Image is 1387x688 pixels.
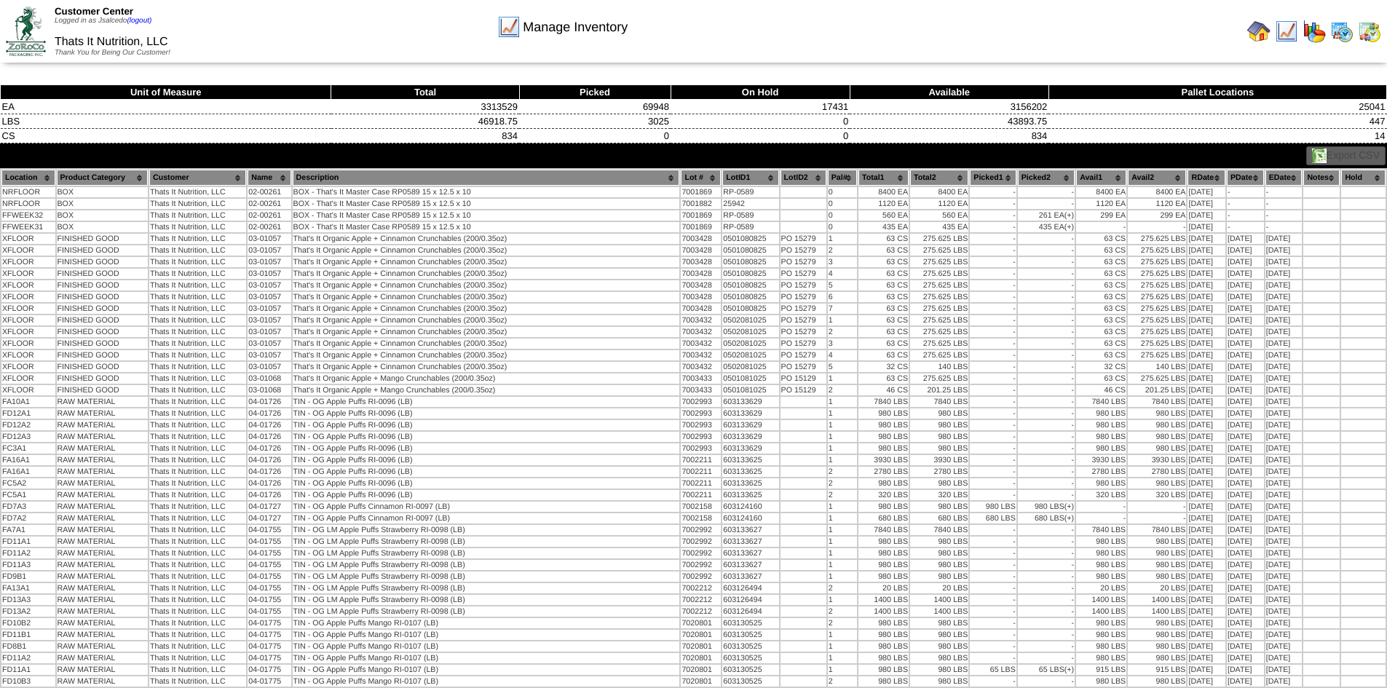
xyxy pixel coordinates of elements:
[781,304,826,314] td: PO 15279
[828,327,857,337] td: 2
[681,304,721,314] td: 7003428
[57,234,148,244] td: FINISHED GOOD
[55,49,170,57] span: Thank You for Being Our Customer!
[57,199,148,209] td: BOX
[722,304,778,314] td: 0501080825
[1048,129,1386,143] td: 14
[970,222,1016,232] td: -
[1128,292,1186,302] td: 275.625 LBS
[781,315,826,325] td: PO 15279
[722,199,778,209] td: 25942
[910,257,968,267] td: 275.625 LBS
[1128,304,1186,314] td: 275.625 LBS
[828,304,857,314] td: 7
[1265,304,1303,314] td: [DATE]
[671,114,850,129] td: 0
[149,269,246,279] td: Thats It Nutrition, LLC
[293,245,680,256] td: That's It Organic Apple + Cinnamon Crunchables (200/0.35oz)
[57,280,148,290] td: FINISHED GOOD
[970,210,1016,221] td: -
[55,6,133,17] span: Customer Center
[970,170,1016,186] th: Picked1
[1265,292,1303,302] td: [DATE]
[781,292,826,302] td: PO 15279
[850,129,1048,143] td: 834
[1,315,55,325] td: XFLOOR
[1265,280,1303,290] td: [DATE]
[1,187,55,197] td: NRFLOOR
[248,234,291,244] td: 03-01057
[970,315,1016,325] td: -
[57,327,148,337] td: FINISHED GOOD
[1188,210,1225,221] td: [DATE]
[722,234,778,244] td: 0501080825
[149,210,246,221] td: Thats It Nutrition, LLC
[1,234,55,244] td: XFLOOR
[149,199,246,209] td: Thats It Nutrition, LLC
[910,234,968,244] td: 275.625 LBS
[722,222,778,232] td: RP-0589
[722,245,778,256] td: 0501080825
[910,327,968,337] td: 275.625 LBS
[1076,315,1126,325] td: 63 CS
[331,129,519,143] td: 834
[523,20,628,35] span: Manage Inventory
[828,234,857,244] td: 1
[1265,269,1303,279] td: [DATE]
[671,129,850,143] td: 0
[1227,234,1264,244] td: [DATE]
[57,257,148,267] td: FINISHED GOOD
[331,100,519,114] td: 3313529
[293,222,680,232] td: BOX - That's It Master Case RP0589 15 x 12.5 x 10
[681,222,721,232] td: 7001869
[1188,222,1225,232] td: [DATE]
[828,187,857,197] td: 0
[293,257,680,267] td: That's It Organic Apple + Cinnamon Crunchables (200/0.35oz)
[55,36,168,48] span: Thats It Nutrition, LLC
[1,339,55,349] td: XFLOOR
[293,210,680,221] td: BOX - That's It Master Case RP0589 15 x 12.5 x 10
[1,304,55,314] td: XFLOOR
[1227,187,1264,197] td: -
[858,234,909,244] td: 63 CS
[57,304,148,314] td: FINISHED GOOD
[1188,315,1225,325] td: [DATE]
[828,210,857,221] td: 0
[1,210,55,221] td: FFWEEK32
[248,269,291,279] td: 03-01057
[1076,269,1126,279] td: 63 CS
[1275,20,1298,43] img: line_graph.gif
[970,199,1016,209] td: -
[1188,245,1225,256] td: [DATE]
[1341,170,1386,186] th: Hold
[149,187,246,197] td: Thats It Nutrition, LLC
[248,339,291,349] td: 03-01057
[1076,187,1126,197] td: 8400 EA
[858,292,909,302] td: 63 CS
[1018,199,1075,209] td: -
[681,269,721,279] td: 7003428
[57,292,148,302] td: FINISHED GOOD
[1018,304,1075,314] td: -
[828,245,857,256] td: 2
[293,327,680,337] td: That's It Organic Apple + Cinnamon Crunchables (200/0.35oz)
[850,114,1048,129] td: 43893.75
[248,210,291,221] td: 02-00261
[1128,210,1186,221] td: 299 EA
[828,269,857,279] td: 4
[1,257,55,267] td: XFLOOR
[781,170,826,186] th: LotID2
[1312,149,1327,163] img: excel.gif
[1265,245,1303,256] td: [DATE]
[722,327,778,337] td: 0502081025
[681,170,721,186] th: Lot #
[293,304,680,314] td: That's It Organic Apple + Cinnamon Crunchables (200/0.35oz)
[1265,222,1303,232] td: -
[858,170,909,186] th: Total1
[1227,315,1264,325] td: [DATE]
[1128,280,1186,290] td: 275.625 LBS
[293,280,680,290] td: That's It Organic Apple + Cinnamon Crunchables (200/0.35oz)
[57,187,148,197] td: BOX
[1227,257,1264,267] td: [DATE]
[1128,245,1186,256] td: 275.625 LBS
